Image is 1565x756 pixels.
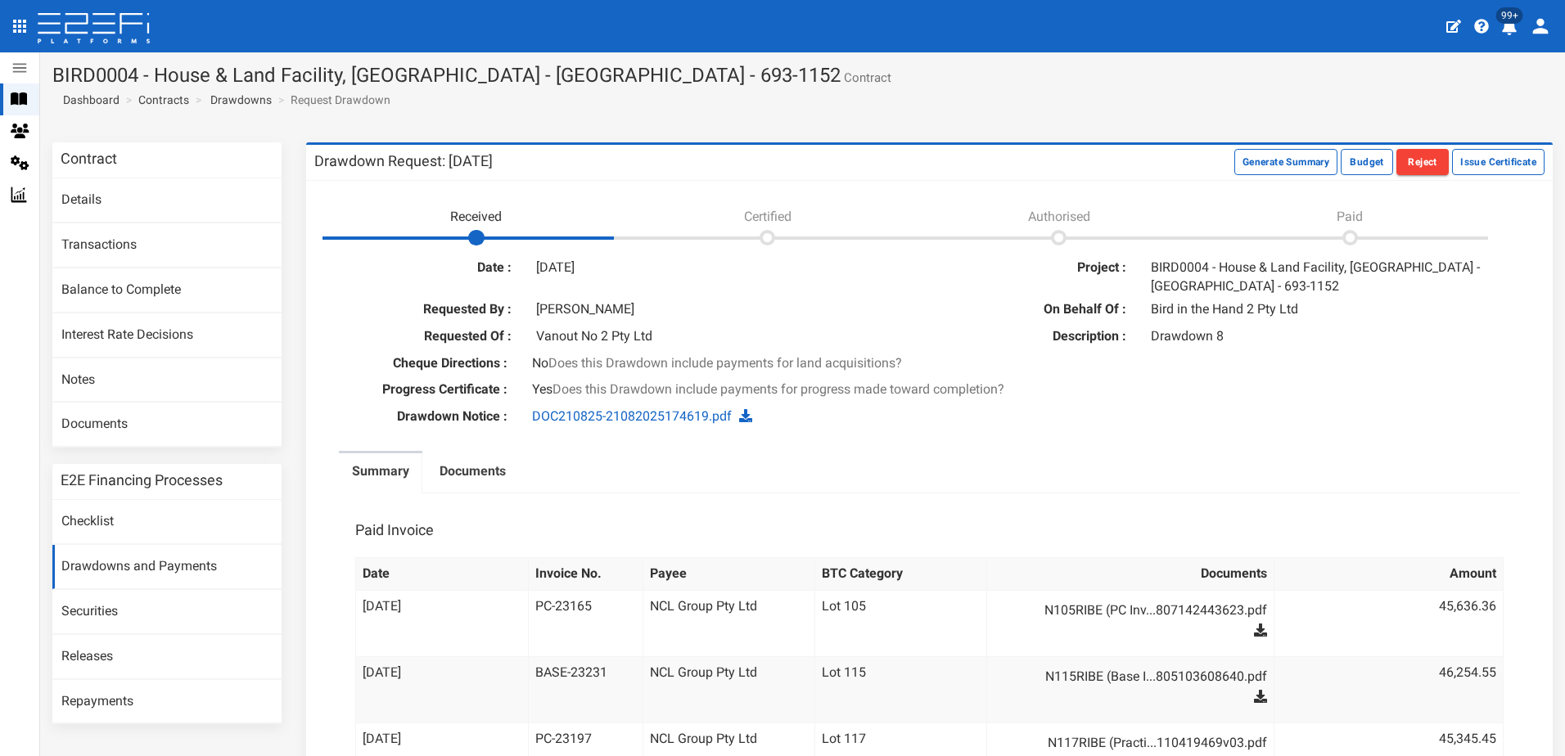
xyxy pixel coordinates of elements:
[520,354,1340,373] div: No
[1010,664,1266,690] a: N115RIBE (Base I...805103608640.pdf
[440,462,506,481] label: Documents
[61,473,223,488] h3: E2E Financing Processes
[327,259,523,277] label: Date :
[552,381,1004,397] span: Does this Drawdown include payments for progress made toward completion?
[744,209,792,224] span: Certified
[314,380,519,399] label: Progress Certificate :
[524,259,918,277] div: [DATE]
[1010,597,1266,623] a: N105RIBE (PC Inv...807142443623.pdf
[520,380,1340,399] div: Yes
[1028,209,1090,224] span: Authorised
[643,557,814,590] th: Payee
[815,590,987,656] td: Lot 105
[138,92,189,108] a: Contracts
[532,408,732,424] a: DOC210825-21082025174619.pdf
[548,355,902,371] span: Does this Drawdown include payments for land acquisitions?
[52,635,282,679] a: Releases
[274,92,390,108] li: Request Drawdown
[327,300,523,319] label: Requested By :
[52,178,282,223] a: Details
[1341,149,1393,175] button: Budget
[52,223,282,268] a: Transactions
[426,453,519,494] a: Documents
[52,403,282,447] a: Documents
[1452,149,1545,175] button: Issue Certificate
[1274,656,1503,722] td: 46,254.55
[356,590,528,656] td: [DATE]
[1452,153,1545,169] a: Issue Certificate
[1274,590,1503,656] td: 45,636.36
[942,300,1139,319] label: On Behalf Of :
[314,154,493,169] h3: Drawdown Request: [DATE]
[528,590,643,656] td: PC-23165
[314,354,519,373] label: Cheque Directions :
[327,327,523,346] label: Requested Of :
[52,590,282,634] a: Securities
[56,92,120,108] a: Dashboard
[210,92,272,108] a: Drawdowns
[524,327,918,346] div: Vanout No 2 Pty Ltd
[339,453,422,494] a: Summary
[524,300,918,319] div: [PERSON_NAME]
[1139,300,1532,319] div: Bird in the Hand 2 Pty Ltd
[815,656,987,722] td: Lot 115
[52,268,282,313] a: Balance to Complete
[355,523,434,538] h3: Paid Invoice
[1010,730,1266,756] a: N117RIBE (Practi...110419469v03.pdf
[1274,557,1503,590] th: Amount
[52,680,282,724] a: Repayments
[528,557,643,590] th: Invoice No.
[356,557,528,590] th: Date
[841,72,891,84] small: Contract
[815,557,987,590] th: BTC Category
[1341,153,1396,169] a: Budget
[52,65,1553,86] h1: BIRD0004 - House & Land Facility, [GEOGRAPHIC_DATA] - [GEOGRAPHIC_DATA] - 693-1152
[643,656,814,722] td: NCL Group Pty Ltd
[56,93,120,106] span: Dashboard
[314,407,519,426] label: Drawdown Notice :
[942,259,1139,277] label: Project :
[52,545,282,589] a: Drawdowns and Payments
[450,209,502,224] span: Received
[61,151,117,166] h3: Contract
[987,557,1274,590] th: Documents
[52,358,282,403] a: Notes
[356,656,528,722] td: [DATE]
[942,327,1139,346] label: Description :
[1139,259,1532,296] div: BIRD0004 - House & Land Facility, [GEOGRAPHIC_DATA] - [GEOGRAPHIC_DATA] - 693-1152
[528,656,643,722] td: BASE-23231
[52,313,282,358] a: Interest Rate Decisions
[1337,209,1363,224] span: Paid
[52,500,282,544] a: Checklist
[352,462,409,481] label: Summary
[1396,149,1449,175] button: Reject
[1234,149,1337,175] button: Generate Summary
[643,590,814,656] td: NCL Group Pty Ltd
[1139,327,1532,346] div: Drawdown 8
